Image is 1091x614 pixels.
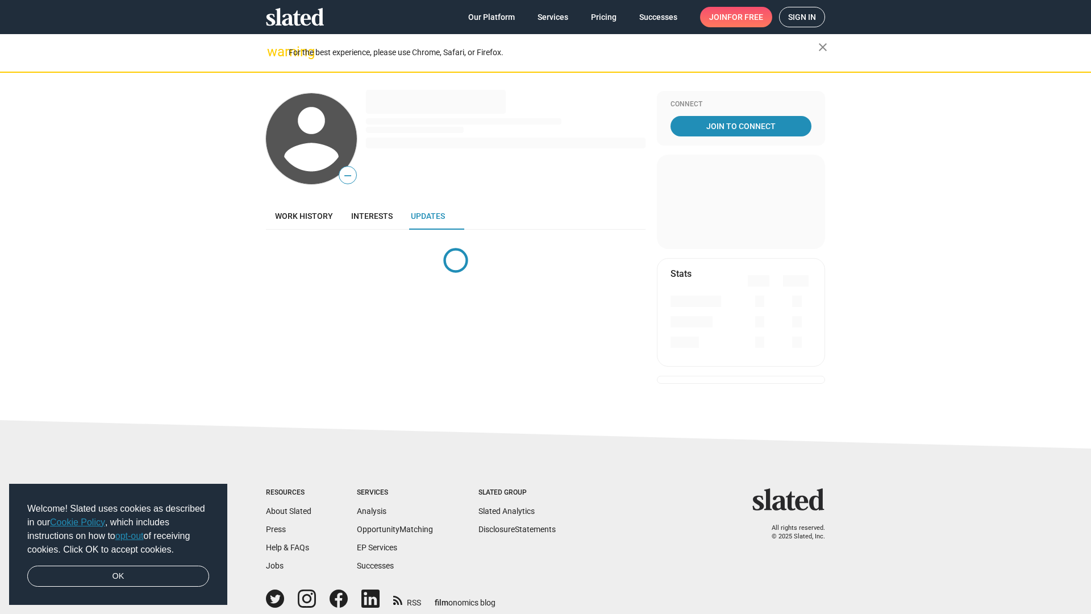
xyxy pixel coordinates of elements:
div: cookieconsent [9,484,227,605]
a: Slated Analytics [478,507,535,516]
span: Pricing [591,7,617,27]
a: Help & FAQs [266,543,309,552]
a: Successes [630,7,686,27]
a: Services [528,7,577,27]
a: EP Services [357,543,397,552]
div: For the best experience, please use Chrome, Safari, or Firefox. [289,45,818,60]
span: Successes [639,7,677,27]
a: dismiss cookie message [27,566,209,587]
div: Slated Group [478,488,556,497]
span: for free [727,7,763,27]
a: Press [266,525,286,534]
span: Work history [275,211,333,221]
div: Connect [671,100,811,109]
a: Successes [357,561,394,570]
span: Join [709,7,763,27]
span: — [339,168,356,183]
a: Cookie Policy [50,517,105,527]
a: Our Platform [459,7,524,27]
a: Join To Connect [671,116,811,136]
a: DisclosureStatements [478,525,556,534]
span: film [435,598,448,607]
mat-icon: warning [267,45,281,59]
a: About Slated [266,507,311,516]
span: Updates [411,211,445,221]
a: RSS [393,591,421,608]
span: Services [538,7,568,27]
a: Interests [342,202,402,230]
span: Sign in [788,7,816,27]
p: All rights reserved. © 2025 Slated, Inc. [760,524,825,541]
a: Pricing [582,7,626,27]
span: Interests [351,211,393,221]
a: OpportunityMatching [357,525,433,534]
div: Services [357,488,433,497]
mat-icon: close [816,40,830,54]
a: Analysis [357,507,386,516]
div: Resources [266,488,311,497]
a: Updates [402,202,454,230]
a: Joinfor free [700,7,772,27]
a: filmonomics blog [435,588,495,608]
span: Welcome! Slated uses cookies as described in our , which includes instructions on how to of recei... [27,502,209,557]
span: Our Platform [468,7,515,27]
mat-card-title: Stats [671,268,692,280]
a: Work history [266,202,342,230]
span: Join To Connect [673,116,809,136]
a: opt-out [115,531,144,541]
a: Jobs [266,561,284,570]
a: Sign in [779,7,825,27]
